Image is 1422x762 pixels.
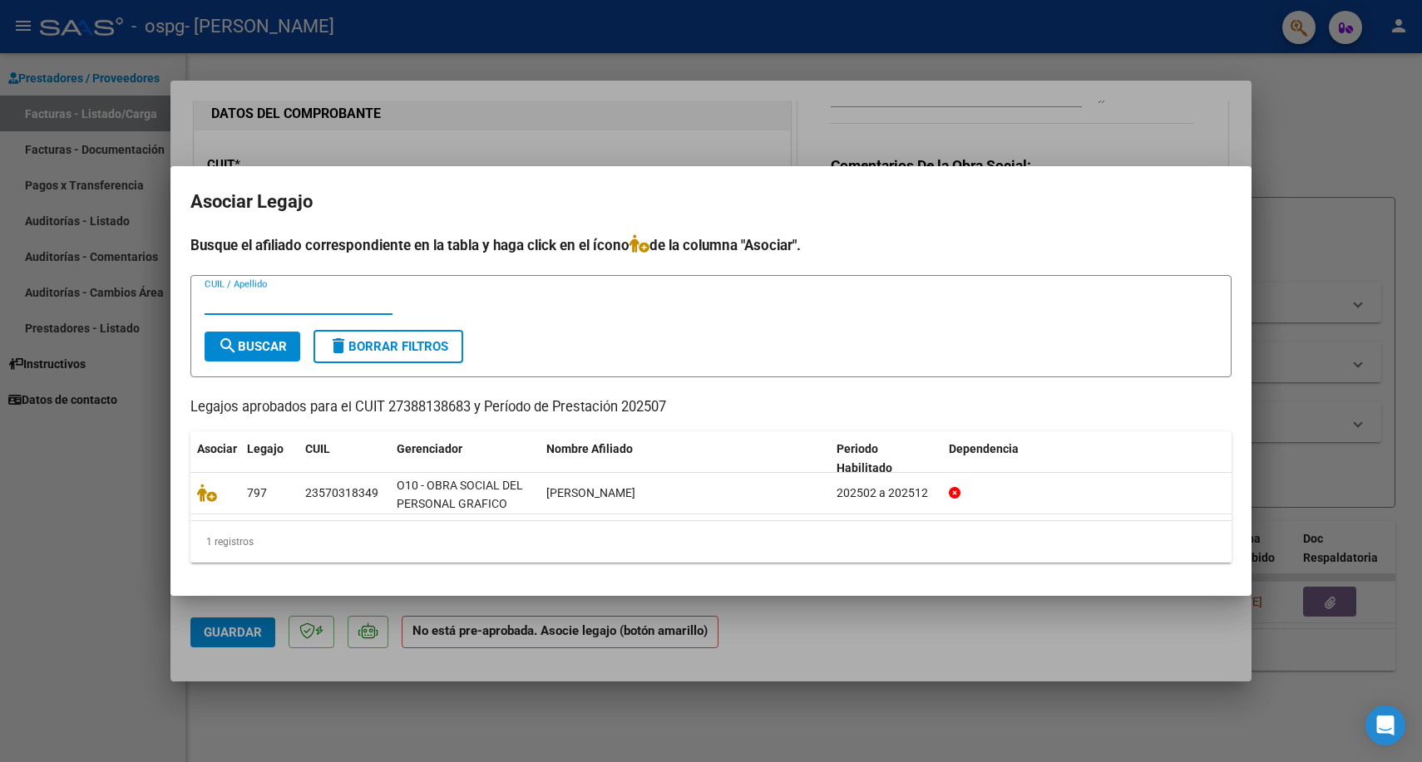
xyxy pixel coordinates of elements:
[190,234,1232,256] h4: Busque el afiliado correspondiente en la tabla y haga click en el ícono de la columna "Asociar".
[190,397,1232,418] p: Legajos aprobados para el CUIT 27388138683 y Período de Prestación 202507
[328,336,348,356] mat-icon: delete
[190,431,240,486] datatable-header-cell: Asociar
[190,186,1232,218] h2: Asociar Legajo
[218,339,287,354] span: Buscar
[305,484,378,503] div: 23570318349
[305,442,330,455] span: CUIL
[247,442,284,455] span: Legajo
[390,431,540,486] datatable-header-cell: Gerenciador
[299,431,390,486] datatable-header-cell: CUIL
[540,431,830,486] datatable-header-cell: Nombre Afiliado
[197,442,237,455] span: Asociar
[546,486,635,499] span: GAYARRE AUSTIN THOMAS
[942,431,1232,486] datatable-header-cell: Dependencia
[1365,705,1405,745] div: Open Intercom Messenger
[205,332,300,361] button: Buscar
[830,431,942,486] datatable-header-cell: Periodo Habilitado
[328,339,448,354] span: Borrar Filtros
[837,442,892,474] span: Periodo Habilitado
[837,484,936,503] div: 202502 a 202512
[397,479,523,511] span: O10 - OBRA SOCIAL DEL PERSONAL GRAFICO
[949,442,1019,455] span: Dependencia
[314,330,463,363] button: Borrar Filtros
[397,442,462,455] span: Gerenciador
[546,442,633,455] span: Nombre Afiliado
[190,521,1232,563] div: 1 registros
[218,336,238,356] mat-icon: search
[240,431,299,486] datatable-header-cell: Legajo
[247,486,267,499] span: 797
